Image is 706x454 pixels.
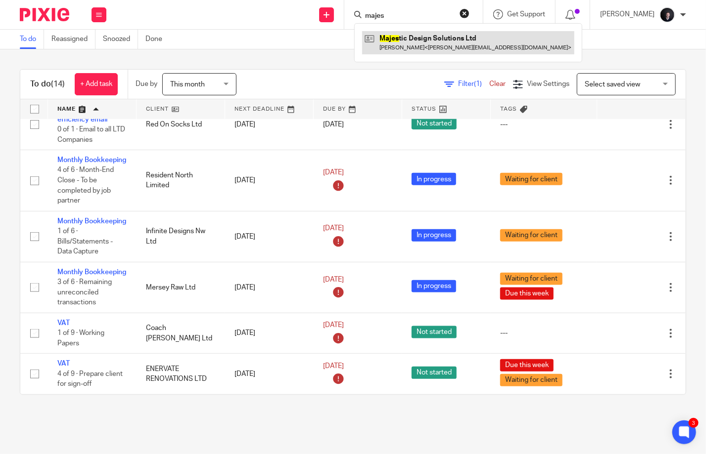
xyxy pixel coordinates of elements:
[57,360,70,367] a: VAT
[689,418,699,428] div: 3
[103,30,138,49] a: Snoozed
[225,262,313,313] td: [DATE]
[170,81,205,88] span: This month
[500,229,563,242] span: Waiting for client
[57,330,104,347] span: 1 of 9 · Working Papers
[20,30,44,49] a: To do
[659,7,675,23] img: 455A2509.jpg
[412,367,457,379] span: Not started
[57,371,123,388] span: 4 of 9 · Prepare client for sign-off
[500,328,587,338] div: ---
[412,326,457,338] span: Not started
[412,229,456,242] span: In progress
[57,279,112,306] span: 3 of 6 · Remaining unreconciled transactions
[51,80,65,88] span: (14)
[500,359,554,371] span: Due this week
[57,320,70,327] a: VAT
[136,79,157,89] p: Due by
[136,150,225,211] td: Resident North Limited
[136,313,225,353] td: Coach [PERSON_NAME] Ltd
[75,73,118,95] a: + Add task
[500,173,563,185] span: Waiting for client
[501,106,518,112] span: Tags
[412,173,456,185] span: In progress
[136,211,225,262] td: Infinite Designs Nw Ltd
[364,12,453,21] input: Search
[460,8,470,18] button: Clear
[489,81,506,87] a: Clear
[145,30,170,49] a: Done
[474,81,482,87] span: (1)
[225,150,313,211] td: [DATE]
[323,121,344,128] span: [DATE]
[458,81,489,87] span: Filter
[323,225,344,232] span: [DATE]
[500,273,563,285] span: Waiting for client
[136,99,225,150] td: Red On Socks Ltd
[225,313,313,353] td: [DATE]
[20,8,69,21] img: Pixie
[412,280,456,292] span: In progress
[225,354,313,394] td: [DATE]
[57,218,126,225] a: Monthly Bookkeeping
[600,9,655,19] p: [PERSON_NAME]
[51,30,95,49] a: Reassigned
[323,276,344,283] span: [DATE]
[136,262,225,313] td: Mersey Raw Ltd
[527,81,569,87] span: View Settings
[30,79,65,89] h1: To do
[323,322,344,329] span: [DATE]
[57,126,125,143] span: 0 of 1 · Email to all LTD Companies
[507,11,545,18] span: Get Support
[585,81,640,88] span: Select saved view
[500,374,563,386] span: Waiting for client
[323,169,344,176] span: [DATE]
[57,157,126,164] a: Monthly Bookkeeping
[323,363,344,370] span: [DATE]
[57,228,113,255] span: 1 of 6 · Bills/Statements - Data Capture
[500,120,587,129] div: ---
[57,106,107,123] a: Month 9 - Tax efficiency email
[57,269,126,276] a: Monthly Bookkeeping
[57,167,114,205] span: 4 of 6 · Month-End Close - To be completed by job partner
[500,288,554,300] span: Due this week
[225,211,313,262] td: [DATE]
[136,354,225,394] td: ENERVATE RENOVATIONS LTD
[225,99,313,150] td: [DATE]
[412,117,457,129] span: Not started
